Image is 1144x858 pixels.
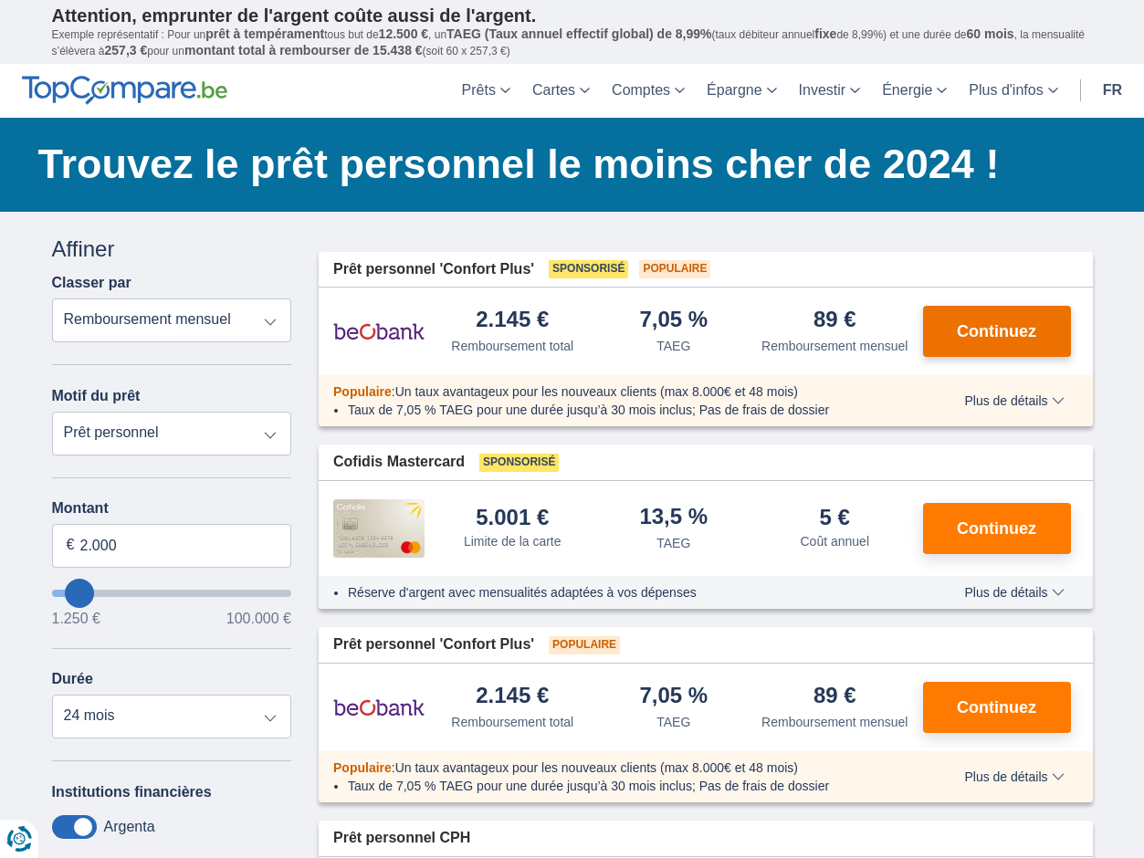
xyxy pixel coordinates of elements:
button: Plus de détails [950,769,1077,784]
a: Comptes [601,64,696,118]
li: Taux de 7,05 % TAEG pour une durée jusqu’à 30 mois inclus; Pas de frais de dossier [348,401,911,419]
span: Prêt personnel CPH [333,828,470,849]
div: 5 € [820,507,850,528]
li: Taux de 7,05 % TAEG pour une durée jusqu’à 30 mois inclus; Pas de frais de dossier [348,777,911,795]
label: Institutions financières [52,784,212,800]
a: Prêts [451,64,521,118]
span: Populaire [639,260,710,278]
img: pret personnel Beobank [333,685,425,730]
div: 89 € [813,685,856,709]
div: 13,5 % [639,506,708,530]
button: Continuez [923,503,1071,554]
span: Continuez [957,699,1036,716]
div: 2.145 € [476,685,549,709]
a: Cartes [521,64,601,118]
label: Argenta [104,819,155,835]
a: Investir [788,64,872,118]
div: TAEG [656,337,690,355]
p: Exemple représentatif : Pour un tous but de , un (taux débiteur annuel de 8,99%) et une durée de ... [52,26,1093,59]
button: Continuez [923,306,1071,357]
button: Continuez [923,682,1071,733]
img: pret personnel Beobank [333,309,425,354]
div: : [319,759,926,777]
div: : [319,382,926,401]
button: Plus de détails [950,393,1077,408]
span: 1.250 € [52,612,100,626]
span: 100.000 € [226,612,291,626]
p: Attention, emprunter de l'argent coûte aussi de l'argent. [52,5,1093,26]
span: montant total à rembourser de 15.438 € [184,43,423,58]
div: 7,05 % [639,685,708,709]
span: 257,3 € [105,43,148,58]
span: prêt à tempérament [205,26,324,41]
span: Sponsorisé [479,454,559,472]
span: Un taux avantageux pour les nouveaux clients (max 8.000€ et 48 mois) [395,760,798,775]
div: Remboursement mensuel [761,337,908,355]
li: Réserve d'argent avec mensualités adaptées à vos dépenses [348,583,911,602]
span: 12.500 € [379,26,429,41]
span: 60 mois [967,26,1014,41]
span: Sponsorisé [549,260,628,278]
span: TAEG (Taux annuel effectif global) de 8,99% [446,26,711,41]
span: Continuez [957,520,1036,537]
span: Continuez [957,323,1036,340]
div: Remboursement total [451,713,573,731]
div: 2.145 € [476,309,549,333]
a: fr [1092,64,1133,118]
a: Épargne [696,64,788,118]
label: Montant [52,500,292,517]
a: Énergie [871,64,958,118]
div: Remboursement mensuel [761,713,908,731]
div: Limite de la carte [464,532,562,550]
a: Plus d'infos [958,64,1068,118]
div: 7,05 % [639,309,708,333]
span: Un taux avantageux pour les nouveaux clients (max 8.000€ et 48 mois) [395,384,798,399]
img: TopCompare [22,76,227,105]
span: Cofidis Mastercard [333,452,465,473]
label: Classer par [52,275,131,291]
div: TAEG [656,713,690,731]
span: Populaire [333,760,392,775]
span: Populaire [333,384,392,399]
span: fixe [814,26,836,41]
div: Coût annuel [800,532,869,550]
h1: Trouvez le prêt personnel le moins cher de 2024 ! [38,136,1093,193]
span: Plus de détails [964,586,1064,599]
div: 5.001 € [476,507,549,528]
span: Plus de détails [964,770,1064,783]
div: Affiner [52,234,292,265]
div: TAEG [656,534,690,552]
span: Prêt personnel 'Confort Plus' [333,634,534,655]
input: wantToBorrow [52,590,292,597]
span: Plus de détails [964,394,1064,407]
span: € [67,535,75,556]
label: Durée [52,671,93,687]
button: Plus de détails [950,585,1077,600]
div: Remboursement total [451,337,573,355]
label: Motif du prêt [52,388,141,404]
span: Prêt personnel 'Confort Plus' [333,259,534,280]
div: 89 € [813,309,856,333]
span: Populaire [549,636,620,654]
img: pret personnel Cofidis CC [333,499,425,558]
